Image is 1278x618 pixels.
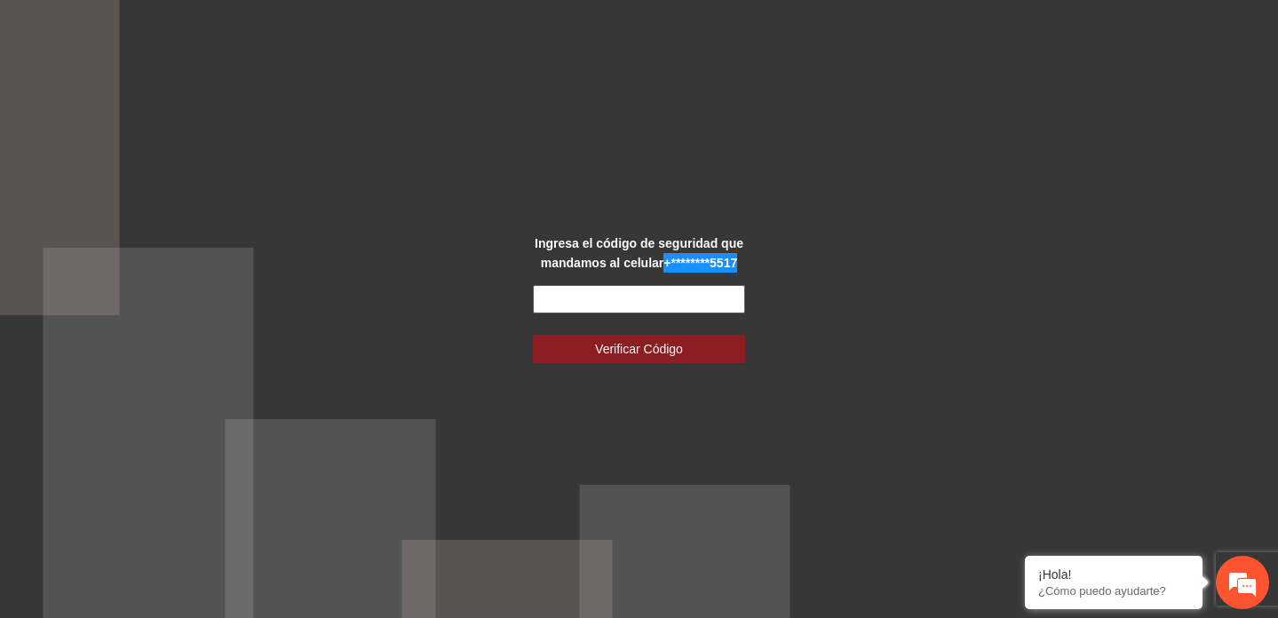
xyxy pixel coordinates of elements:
div: Chatee con nosotros ahora [92,91,298,114]
button: Verificar Código [533,335,746,363]
div: ¡Hola! [1038,567,1189,582]
textarea: Escriba su mensaje y pulse “Intro” [9,422,338,484]
div: Minimizar ventana de chat en vivo [291,9,334,51]
strong: Ingresa el código de seguridad que mandamos al celular +********5517 [535,236,743,270]
p: ¿Cómo puedo ayudarte? [1038,584,1189,598]
span: Verificar Código [595,339,683,359]
span: Estamos en línea. [103,205,245,384]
